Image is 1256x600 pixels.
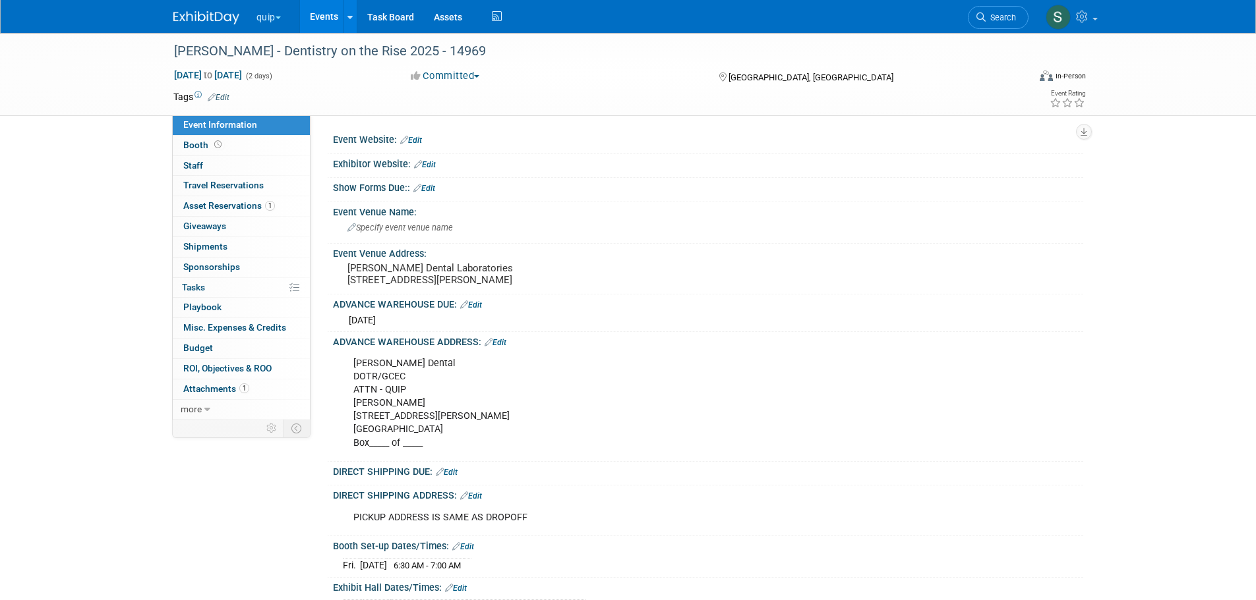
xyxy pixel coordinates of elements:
td: Personalize Event Tab Strip [260,420,284,437]
a: Sponsorships [173,258,310,277]
a: Booth [173,136,310,155]
div: [PERSON_NAME] Dental DOTR/GCEC ATTN - QUIP [PERSON_NAME] [STREET_ADDRESS][PERSON_NAME] [GEOGRAPHI... [344,350,938,456]
a: Edit [445,584,467,593]
span: Asset Reservations [183,200,275,211]
a: Search [968,6,1029,29]
span: Budget [183,342,213,353]
div: PICKUP ADDRESS IS SAME AS DROPOFF [344,505,938,531]
img: Format-Inperson.png [1040,70,1053,81]
div: Event Venue Address: [333,244,1083,260]
a: Staff [173,156,310,176]
td: Toggle Event Tabs [283,420,310,437]
a: Travel Reservations [173,176,310,196]
span: Booth [183,140,224,150]
a: Edit [452,542,474,551]
div: Show Forms Due:: [333,178,1083,195]
a: Asset Reservations1 [173,196,310,216]
a: Edit [485,338,506,347]
span: Staff [183,160,203,171]
div: Booth Set-up Dates/Times: [333,536,1083,553]
a: more [173,400,310,420]
span: 1 [265,201,275,211]
a: Edit [414,160,436,169]
a: Edit [436,468,458,477]
div: Event Rating [1050,90,1085,97]
a: Edit [460,491,482,501]
span: 1 [239,383,249,393]
a: Edit [208,93,229,102]
span: ROI, Objectives & ROO [183,363,272,373]
td: [DATE] [360,559,387,572]
div: ADVANCE WAREHOUSE DUE: [333,294,1083,312]
a: Edit [413,184,435,193]
img: Samantha Meyers [1046,5,1071,30]
a: Edit [400,136,422,145]
td: Fri. [343,559,360,572]
td: Tags [173,90,229,103]
div: In-Person [1055,71,1086,81]
a: ROI, Objectives & ROO [173,359,310,379]
span: Travel Reservations [183,180,264,190]
span: Giveaways [183,221,226,231]
a: Attachments1 [173,379,310,399]
div: Event Venue Name: [333,202,1083,219]
a: Tasks [173,278,310,298]
div: ADVANCE WAREHOUSE ADDRESS: [333,332,1083,349]
span: Attachments [183,383,249,394]
a: Event Information [173,115,310,135]
span: [DATE] [DATE] [173,69,243,81]
div: Exhibit Hall Dates/Times: [333,578,1083,595]
span: Misc. Expenses & Credits [183,322,286,333]
a: Misc. Expenses & Credits [173,318,310,338]
div: DIRECT SHIPPING ADDRESS: [333,485,1083,503]
a: Budget [173,339,310,358]
span: [GEOGRAPHIC_DATA], [GEOGRAPHIC_DATA] [729,72,893,82]
span: Tasks [182,282,205,292]
span: Search [986,13,1016,22]
a: Edit [460,300,482,310]
div: Event Format [951,68,1087,88]
div: [PERSON_NAME] - Dentistry on the Rise 2025 - 14969 [169,40,1009,63]
span: [DATE] [349,315,376,325]
span: Booth not reserved yet [212,140,224,150]
div: DIRECT SHIPPING DUE: [333,462,1083,479]
pre: [PERSON_NAME] Dental Laboratories [STREET_ADDRESS][PERSON_NAME] [347,262,631,286]
span: 6:30 AM - 7:00 AM [394,560,461,570]
span: Event Information [183,119,257,130]
span: Specify event venue name [347,223,453,232]
a: Shipments [173,237,310,257]
a: Playbook [173,298,310,317]
div: Event Website: [333,130,1083,147]
span: to [202,70,214,80]
span: more [181,404,202,414]
img: ExhibitDay [173,11,239,24]
span: Shipments [183,241,227,252]
a: Giveaways [173,217,310,236]
span: Playbook [183,302,222,312]
span: (2 days) [245,72,272,80]
div: Exhibitor Website: [333,154,1083,171]
span: Sponsorships [183,261,240,272]
button: Committed [406,69,485,83]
